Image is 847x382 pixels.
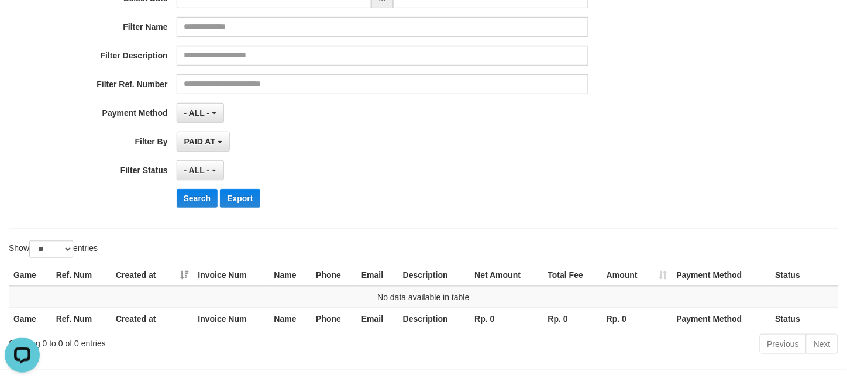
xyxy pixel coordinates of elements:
th: Phone [311,308,357,329]
th: Description [398,308,470,329]
th: Email [357,264,398,286]
span: - ALL - [184,108,210,118]
th: Total Fee [543,264,602,286]
th: Created at: activate to sort column ascending [111,264,193,286]
label: Show entries [9,240,98,258]
th: Ref. Num [51,308,111,329]
th: Rp. 0 [543,308,602,329]
button: - ALL - [177,103,224,123]
th: Game [9,308,51,329]
button: Open LiveChat chat widget [5,5,40,40]
button: PAID AT [177,132,230,152]
th: Name [270,264,312,286]
a: Previous [760,334,807,354]
th: Description [398,264,470,286]
th: Phone [311,264,357,286]
th: Rp. 0 [602,308,672,329]
div: Showing 0 to 0 of 0 entries [9,333,344,349]
span: PAID AT [184,137,215,146]
th: Amount: activate to sort column ascending [602,264,672,286]
button: - ALL - [177,160,224,180]
button: Export [220,189,260,208]
th: Net Amount [470,264,543,286]
th: Email [357,308,398,329]
th: Payment Method [672,308,771,329]
th: Name [270,308,312,329]
th: Game [9,264,51,286]
a: Next [806,334,838,354]
th: Payment Method [672,264,771,286]
span: - ALL - [184,166,210,175]
th: Status [771,308,838,329]
td: No data available in table [9,286,838,308]
th: Status [771,264,838,286]
th: Ref. Num [51,264,111,286]
th: Invoice Num [193,264,269,286]
button: Search [177,189,218,208]
th: Rp. 0 [470,308,543,329]
select: Showentries [29,240,73,258]
th: Created at [111,308,193,329]
th: Invoice Num [193,308,269,329]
